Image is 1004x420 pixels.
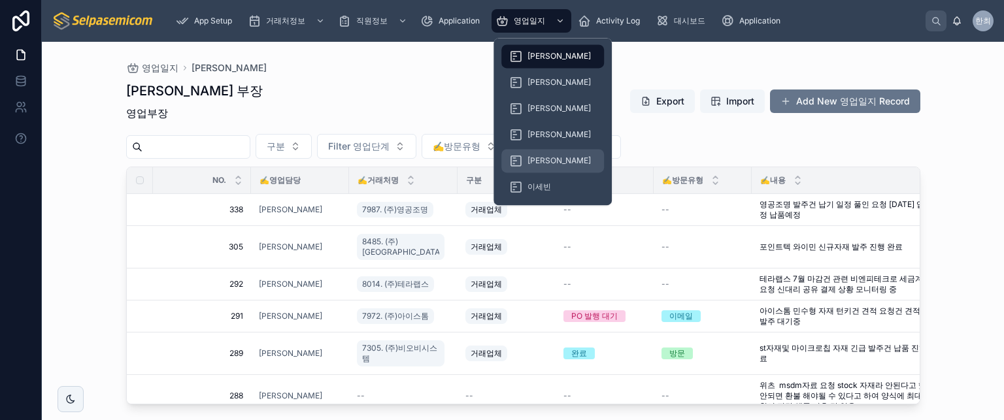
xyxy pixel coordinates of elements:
a: [PERSON_NAME] [501,149,604,172]
a: [PERSON_NAME] [259,279,322,289]
span: -- [357,391,365,401]
a: [PERSON_NAME] [259,391,322,401]
div: PO 발행 대기 [571,310,618,322]
a: 거래업체 [465,199,548,220]
a: 대시보드 [652,9,714,33]
div: 방문 [669,347,685,359]
p: 영업부장 [126,105,263,121]
span: Application [439,16,480,26]
a: 7305. (주)비오비시스템 [357,338,450,369]
span: 거래업체 [471,204,502,215]
a: 영공조명 발주건 납기 일정 풀인 요청 [DATE] 입고 예정 납품예정 [760,199,943,220]
a: -- [661,204,744,215]
a: 거래처정보 [244,9,331,33]
a: 완료 [563,347,646,359]
a: [PERSON_NAME] [501,97,604,120]
span: Activity Log [596,16,640,26]
a: [PERSON_NAME] [259,311,322,321]
span: Application [739,16,780,26]
a: [PERSON_NAME] [259,204,341,215]
a: -- [357,391,450,401]
a: 305 [169,242,243,252]
a: -- [563,391,646,401]
a: 영업일지 [126,61,178,74]
button: Import [700,89,765,113]
span: ✍️내용 [760,175,786,186]
span: -- [661,204,669,215]
span: -- [563,242,571,252]
span: 거래업체 [471,311,502,321]
a: 7987. (주)영공조명 [357,202,433,218]
span: -- [563,279,571,289]
a: 거래업체 [465,306,548,327]
button: Select Button [422,134,507,159]
span: 한최 [975,16,991,26]
span: 8485. (주)[GEOGRAPHIC_DATA] [362,236,439,257]
a: 8014. (주)테라랩스 [357,274,450,295]
span: st자재및 마이크로칩 자재 긴급 발주건 납품 진행 완료 [760,343,943,364]
span: 338 [169,204,243,215]
span: 포인트텍 와이민 신규자재 발주 진행 완료 [760,242,903,252]
span: 거래업체 [471,279,502,289]
a: [PERSON_NAME] [259,242,341,252]
span: 7987. (주)영공조명 [362,204,428,215]
a: App Setup [172,9,241,33]
a: -- [563,204,646,215]
span: -- [563,391,571,401]
span: -- [661,391,669,401]
a: 291 [169,311,243,321]
span: ✍️방문유형 [433,140,480,153]
a: PO 발행 대기 [563,310,646,322]
a: Activity Log [574,9,649,33]
a: 거래업체 [465,274,548,295]
a: -- [563,279,646,289]
a: 아이스톰 민수형 자재 턴키건 견적 요청건 견적 회신 발주 대기중 [760,306,943,327]
div: 완료 [571,347,587,359]
span: 이세빈 [527,182,551,192]
a: [PERSON_NAME] [259,348,322,359]
a: -- [661,279,744,289]
a: 거래업체 [465,236,548,257]
button: Select Button [317,134,416,159]
a: 8014. (주)테라랩스 [357,276,434,292]
a: 위츠 msdm자료 요청 stock 자재라 안된다고 했으나 안되면 환불 해야될 수 있다고 하여 양식에 최대한 맞춰서 전달 해줌 이후 말 없음 [760,380,943,412]
a: 이메일 [661,310,744,322]
a: -- [661,391,744,401]
a: Application [717,9,790,33]
span: 영업일지 [142,61,178,74]
a: 테라랩스 7월 마감건 관련 비엔피테크로 세금계산서 요청 신대리 공유 결제 상황 모니터링 중 [760,274,943,295]
span: 292 [169,279,243,289]
a: [PERSON_NAME] [501,44,604,68]
span: 구분 [466,175,482,186]
a: [PERSON_NAME] [259,311,341,321]
a: [PERSON_NAME] [259,204,322,215]
img: App logo [52,10,155,31]
a: [PERSON_NAME] [501,123,604,146]
span: -- [563,204,571,215]
a: 7305. (주)비오비시스템 [357,340,444,366]
a: [PERSON_NAME] [259,242,322,252]
button: Add New 영업일지 Record [770,89,920,113]
span: -- [661,242,669,252]
span: App Setup [194,16,232,26]
div: 이메일 [669,310,693,322]
span: ✍️방문유형 [662,175,703,186]
a: -- [563,242,646,252]
span: [PERSON_NAME] [192,61,267,74]
a: [PERSON_NAME] [501,71,604,94]
span: -- [465,391,473,401]
span: 거래업체 [471,242,502,252]
a: 이세빈 [501,175,604,199]
a: [PERSON_NAME] [259,348,341,359]
a: 8485. (주)[GEOGRAPHIC_DATA] [357,231,450,263]
button: Select Button [256,134,312,159]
